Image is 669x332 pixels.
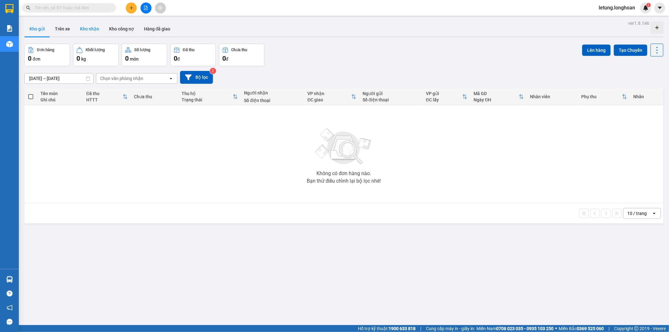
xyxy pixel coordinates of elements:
[86,48,105,52] div: Khối lượng
[305,88,359,105] th: Toggle SortBy
[474,97,519,102] div: Ngày ĐH
[581,94,622,99] div: Phụ thu
[628,20,649,27] div: ver 1.8.146
[77,55,80,62] span: 0
[555,327,557,330] span: ⚪️
[308,91,351,96] div: VP nhận
[182,91,233,96] div: Thu hộ
[244,90,301,95] div: Người nhận
[210,68,216,74] sup: 2
[307,179,381,184] div: Bạn thử điều chỉnh lại bộ lọc nhé!
[423,88,470,105] th: Toggle SortBy
[577,326,604,331] strong: 0369 525 060
[363,97,420,102] div: Số điện thoại
[614,45,647,56] button: Tạo Chuyến
[6,276,13,283] img: warehouse-icon
[6,25,13,32] img: solution-icon
[420,325,421,332] span: |
[426,325,475,332] span: Cung cấp máy in - giấy in:
[389,326,416,331] strong: 1900 633 818
[226,56,228,62] span: đ
[86,91,123,96] div: Đã thu
[129,6,134,10] span: plus
[219,44,264,66] button: Chưa thu0đ
[178,88,241,105] th: Toggle SortBy
[134,94,175,99] div: Chưa thu
[654,3,665,13] button: caret-down
[126,3,137,13] button: plus
[647,3,650,7] span: 1
[634,326,639,331] span: copyright
[312,125,375,169] img: svg+xml;base64,PHN2ZyBjbGFzcz0ibGlzdC1wbHVnX19zdmciIHhtbG5zPSJodHRwOi8vd3d3LnczLm9yZy8yMDAwL3N2Zy...
[86,97,123,102] div: HTTT
[231,48,247,52] div: Chưa thu
[657,5,663,11] span: caret-down
[643,5,649,11] img: icon-new-feature
[134,48,150,52] div: Số lượng
[594,4,640,12] span: letung.longhoan
[470,88,527,105] th: Toggle SortBy
[633,94,660,99] div: Nhãn
[75,21,104,36] button: Kho nhận
[7,319,13,325] span: message
[35,4,109,11] input: Tìm tên, số ĐT hoặc mã đơn
[168,76,173,81] svg: open
[28,55,31,62] span: 0
[5,4,13,13] img: logo-vxr
[155,3,166,13] button: aim
[139,21,175,36] button: Hàng đã giao
[7,305,13,311] span: notification
[24,21,50,36] button: Kho gửi
[559,325,604,332] span: Miền Bắc
[83,88,131,105] th: Toggle SortBy
[244,98,301,103] div: Số điện thoại
[81,56,86,62] span: kg
[578,88,630,105] th: Toggle SortBy
[180,71,213,84] button: Bộ lọc
[40,91,80,96] div: Tên món
[426,91,462,96] div: VP gửi
[141,3,151,13] button: file-add
[476,325,554,332] span: Miền Nam
[426,97,462,102] div: ĐC lấy
[73,44,119,66] button: Khối lượng0kg
[182,97,233,102] div: Trạng thái
[308,97,351,102] div: ĐC giao
[358,325,416,332] span: Hỗ trợ kỹ thuật:
[33,56,40,62] span: đơn
[474,91,519,96] div: Mã GD
[100,75,143,82] div: Chọn văn phòng nhận
[104,21,139,36] button: Kho công nợ
[177,56,180,62] span: đ
[582,45,611,56] button: Lên hàng
[174,55,177,62] span: 0
[7,291,13,297] span: question-circle
[24,44,70,66] button: Đơn hàng0đơn
[627,210,647,217] div: 10 / trang
[125,55,129,62] span: 0
[183,48,194,52] div: Đã thu
[316,171,371,176] div: Không có đơn hàng nào.
[608,325,609,332] span: |
[50,21,75,36] button: Trên xe
[6,41,13,47] img: warehouse-icon
[222,55,226,62] span: 0
[158,6,162,10] span: aim
[40,97,80,102] div: Ghi chú
[530,94,575,99] div: Nhân viên
[652,211,657,216] svg: open
[363,91,420,96] div: Người gửi
[651,21,663,34] div: Tạo kho hàng mới
[496,326,554,331] strong: 0708 023 035 - 0935 103 250
[170,44,216,66] button: Đã thu0đ
[26,6,30,10] span: search
[130,56,139,62] span: món
[646,3,651,7] sup: 1
[144,6,148,10] span: file-add
[25,73,93,83] input: Select a date range.
[122,44,167,66] button: Số lượng0món
[37,48,54,52] div: Đơn hàng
